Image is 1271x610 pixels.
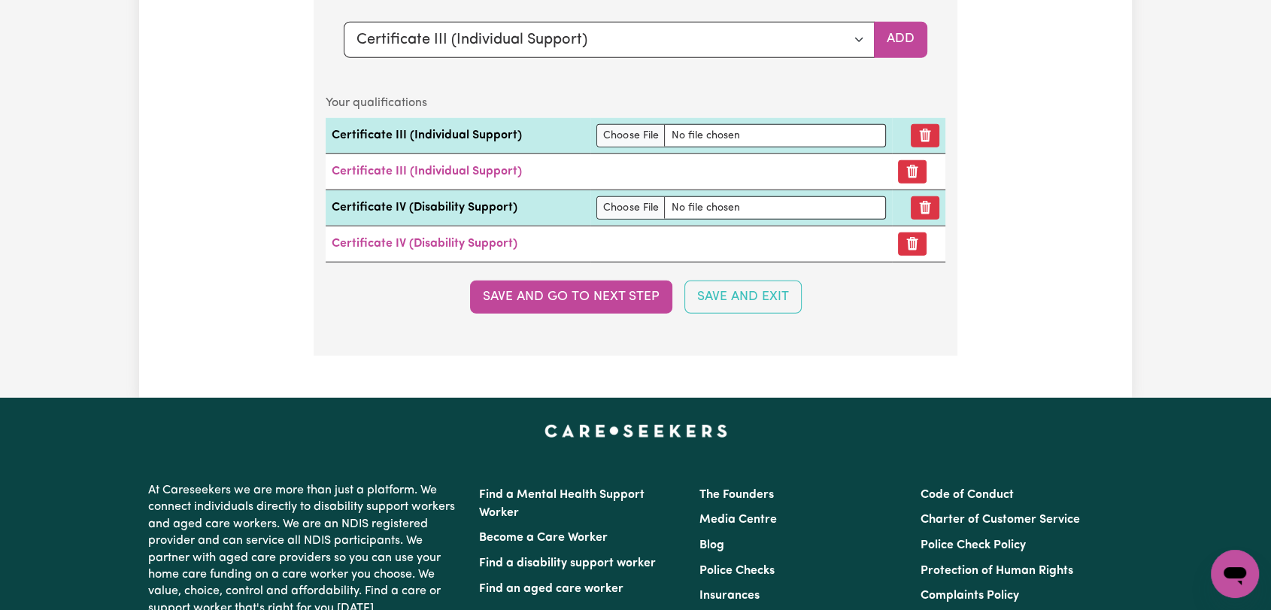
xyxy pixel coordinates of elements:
[699,514,777,526] a: Media Centre
[921,539,1026,551] a: Police Check Policy
[921,565,1073,577] a: Protection of Human Rights
[921,489,1014,501] a: Code of Conduct
[898,232,927,256] button: Remove certificate
[699,489,774,501] a: The Founders
[684,281,802,314] button: Save and Exit
[326,118,590,154] td: Certificate III (Individual Support)
[699,539,724,551] a: Blog
[479,557,656,569] a: Find a disability support worker
[479,532,608,544] a: Become a Care Worker
[470,281,672,314] button: Save and go to next step
[921,590,1019,602] a: Complaints Policy
[326,88,945,118] caption: Your qualifications
[479,583,623,595] a: Find an aged care worker
[874,22,927,58] button: Add selected qualification
[699,590,760,602] a: Insurances
[544,425,727,437] a: Careseekers home page
[911,124,939,147] button: Remove qualification
[332,165,522,178] a: Certificate III (Individual Support)
[898,160,927,184] button: Remove certificate
[1211,550,1259,598] iframe: Button to launch messaging window
[911,196,939,220] button: Remove qualification
[332,238,517,250] a: Certificate IV (Disability Support)
[326,190,590,226] td: Certificate IV (Disability Support)
[699,565,775,577] a: Police Checks
[921,514,1080,526] a: Charter of Customer Service
[479,489,645,519] a: Find a Mental Health Support Worker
